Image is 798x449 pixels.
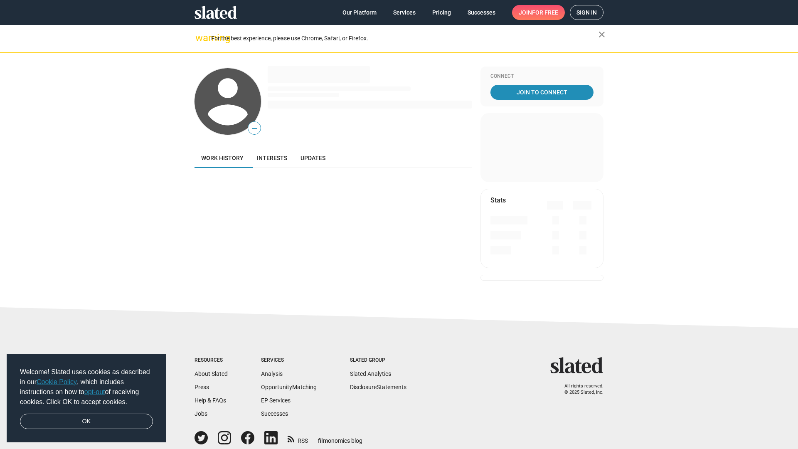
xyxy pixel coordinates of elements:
[468,5,495,20] span: Successes
[195,33,205,43] mat-icon: warning
[387,5,422,20] a: Services
[250,148,294,168] a: Interests
[20,414,153,429] a: dismiss cookie message
[195,397,226,404] a: Help & FAQs
[318,437,328,444] span: film
[492,85,592,100] span: Join To Connect
[294,148,332,168] a: Updates
[195,357,228,364] div: Resources
[261,397,291,404] a: EP Services
[7,354,166,443] div: cookieconsent
[20,367,153,407] span: Welcome! Slated uses cookies as described in our , which includes instructions on how to of recei...
[432,5,451,20] span: Pricing
[512,5,565,20] a: Joinfor free
[257,155,287,161] span: Interests
[318,430,362,445] a: filmonomics blog
[597,30,607,39] mat-icon: close
[336,5,383,20] a: Our Platform
[84,388,105,395] a: opt-out
[570,5,603,20] a: Sign in
[342,5,377,20] span: Our Platform
[195,370,228,377] a: About Slated
[519,5,558,20] span: Join
[201,155,244,161] span: Work history
[426,5,458,20] a: Pricing
[195,384,209,390] a: Press
[532,5,558,20] span: for free
[393,5,416,20] span: Services
[350,384,406,390] a: DisclosureStatements
[211,33,598,44] div: For the best experience, please use Chrome, Safari, or Firefox.
[261,357,317,364] div: Services
[461,5,502,20] a: Successes
[261,384,317,390] a: OpportunityMatching
[300,155,325,161] span: Updates
[261,410,288,417] a: Successes
[288,432,308,445] a: RSS
[576,5,597,20] span: Sign in
[248,123,261,134] span: —
[261,370,283,377] a: Analysis
[490,85,594,100] a: Join To Connect
[195,410,207,417] a: Jobs
[195,148,250,168] a: Work history
[490,73,594,80] div: Connect
[37,378,77,385] a: Cookie Policy
[350,357,406,364] div: Slated Group
[350,370,391,377] a: Slated Analytics
[556,383,603,395] p: All rights reserved. © 2025 Slated, Inc.
[490,196,506,205] mat-card-title: Stats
